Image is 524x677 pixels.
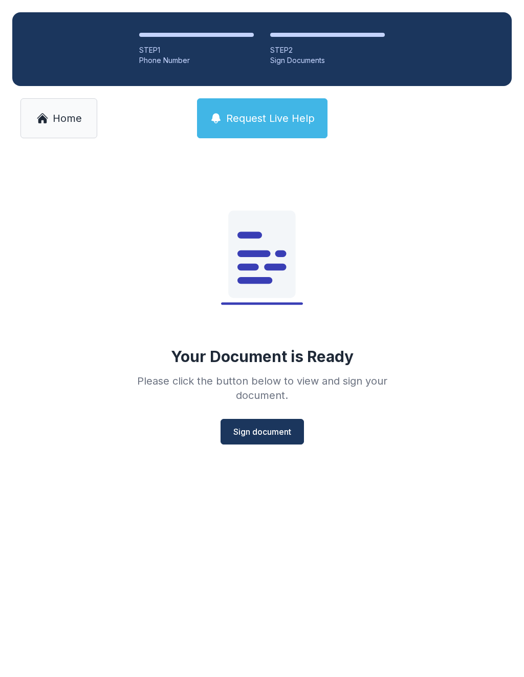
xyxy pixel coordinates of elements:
span: Sign document [233,426,291,438]
span: Home [53,111,82,125]
div: Your Document is Ready [171,347,354,366]
span: Request Live Help [226,111,315,125]
div: Please click the button below to view and sign your document. [115,374,409,403]
div: STEP 2 [270,45,385,55]
div: Sign Documents [270,55,385,66]
div: STEP 1 [139,45,254,55]
div: Phone Number [139,55,254,66]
